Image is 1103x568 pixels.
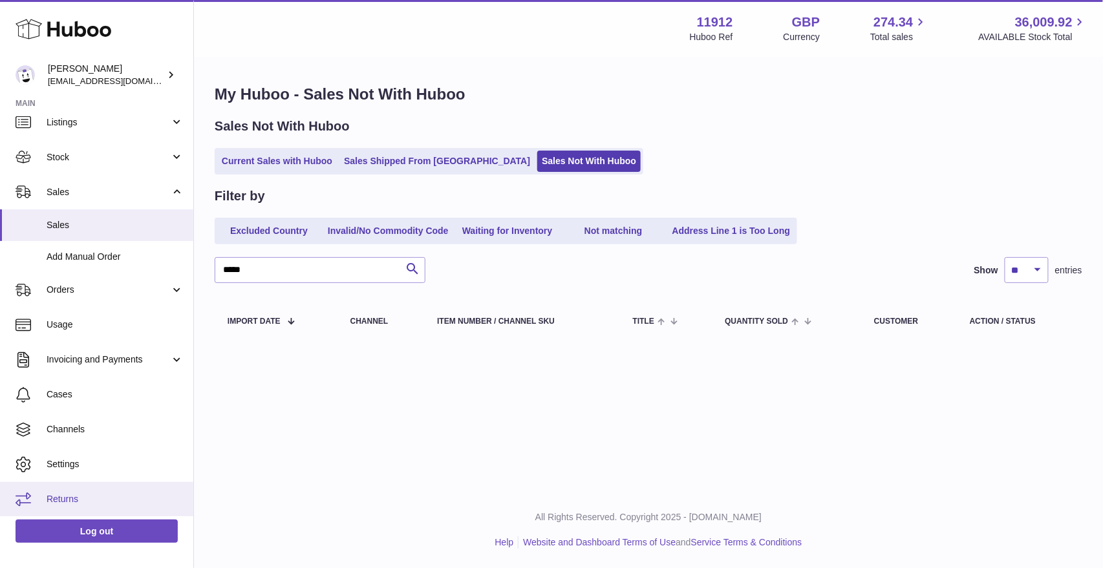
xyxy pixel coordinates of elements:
[47,458,184,470] span: Settings
[1055,264,1082,277] span: entries
[47,423,184,436] span: Channels
[437,317,606,326] div: Item Number / Channel SKU
[16,65,35,85] img: info@carbonmyride.com
[339,151,535,172] a: Sales Shipped From [GEOGRAPHIC_DATA]
[697,14,733,31] strong: 11912
[47,186,170,198] span: Sales
[48,76,190,86] span: [EMAIL_ADDRESS][DOMAIN_NAME]
[47,353,170,366] span: Invoicing and Payments
[870,14,928,43] a: 274.34 Total sales
[784,31,820,43] div: Currency
[47,151,170,163] span: Stock
[978,14,1087,43] a: 36,009.92 AVAILABLE Stock Total
[47,284,170,296] span: Orders
[873,14,913,31] span: 274.34
[47,116,170,129] span: Listings
[974,264,998,277] label: Show
[519,536,802,549] li: and
[633,317,654,326] span: Title
[215,84,1082,105] h1: My Huboo - Sales Not With Huboo
[48,63,164,87] div: [PERSON_NAME]
[350,317,412,326] div: Channel
[523,537,676,547] a: Website and Dashboard Terms of Use
[970,317,1069,326] div: Action / Status
[215,118,350,135] h2: Sales Not With Huboo
[217,220,321,242] a: Excluded Country
[47,219,184,231] span: Sales
[978,31,1087,43] span: AVAILABLE Stock Total
[495,537,514,547] a: Help
[47,388,184,401] span: Cases
[691,537,802,547] a: Service Terms & Conditions
[47,319,184,331] span: Usage
[792,14,820,31] strong: GBP
[215,187,265,205] h2: Filter by
[217,151,337,172] a: Current Sales with Huboo
[456,220,559,242] a: Waiting for Inventory
[1015,14,1073,31] span: 36,009.92
[47,493,184,505] span: Returns
[690,31,733,43] div: Huboo Ref
[537,151,641,172] a: Sales Not With Huboo
[204,511,1093,523] p: All Rights Reserved. Copyright 2025 - [DOMAIN_NAME]
[47,251,184,263] span: Add Manual Order
[323,220,453,242] a: Invalid/No Commodity Code
[874,317,944,326] div: Customer
[725,317,788,326] span: Quantity Sold
[228,317,281,326] span: Import date
[562,220,665,242] a: Not matching
[16,520,178,543] a: Log out
[870,31,928,43] span: Total sales
[668,220,795,242] a: Address Line 1 is Too Long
